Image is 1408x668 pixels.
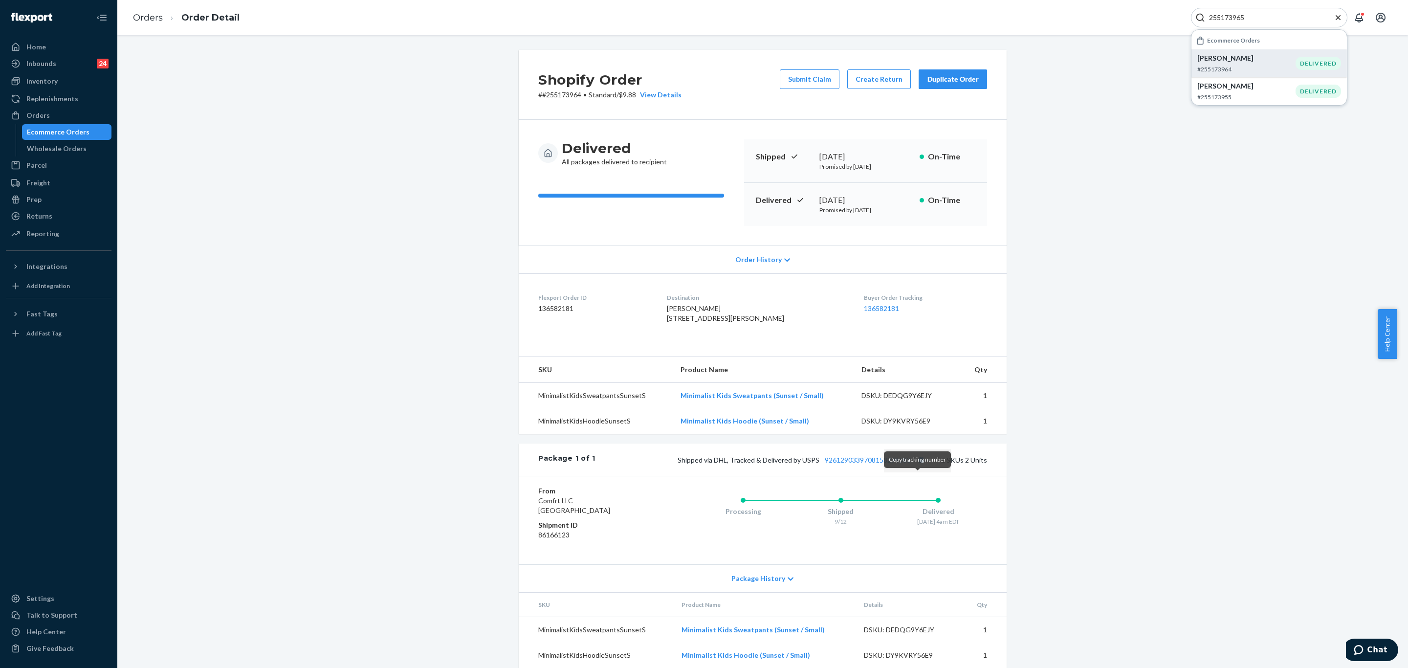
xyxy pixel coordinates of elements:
[6,175,111,191] a: Freight
[22,124,112,140] a: Ecommerce Orders
[889,517,987,526] div: [DATE] 4am EDT
[538,69,682,90] h2: Shopify Order
[681,391,824,400] a: Minimalist Kids Sweatpants (Sunset / Small)
[819,151,912,162] div: [DATE]
[825,456,911,464] a: 9261290339708158274583
[756,195,812,206] p: Delivered
[595,453,987,466] div: 2 SKUs 2 Units
[928,151,975,162] p: On-Time
[694,507,792,516] div: Processing
[861,391,953,401] div: DSKU: DEDQG9Y6EJY
[964,593,1007,617] th: Qty
[181,12,240,23] a: Order Detail
[6,192,111,207] a: Prep
[864,293,987,302] dt: Buyer Order Tracking
[6,278,111,294] a: Add Integration
[961,357,1007,383] th: Qty
[6,56,111,71] a: Inbounds24
[636,90,682,100] button: View Details
[735,255,782,265] span: Order History
[667,293,849,302] dt: Destination
[538,90,682,100] p: # #255173964 / $9.88
[964,617,1007,643] td: 1
[847,69,911,89] button: Create Return
[589,90,616,99] span: Standard
[6,641,111,656] button: Give Feedback
[26,282,70,290] div: Add Integration
[819,162,912,171] p: Promised by [DATE]
[889,456,946,463] span: Copy tracking number
[861,416,953,426] div: DSKU: DY9KVRY56E9
[519,593,674,617] th: SKU
[26,262,67,271] div: Integrations
[519,383,673,409] td: MinimalistKidsSweatpantsSunsetS
[92,8,111,27] button: Close Navigation
[667,304,784,322] span: [PERSON_NAME] [STREET_ADDRESS][PERSON_NAME]
[26,309,58,319] div: Fast Tags
[854,357,961,383] th: Details
[6,157,111,173] a: Parcel
[562,139,667,157] h3: Delivered
[1378,309,1397,359] button: Help Center
[964,643,1007,668] td: 1
[856,593,964,617] th: Details
[11,13,52,22] img: Flexport logo
[519,617,674,643] td: MinimalistKidsSweatpantsSunsetS
[27,127,89,137] div: Ecommerce Orders
[731,574,785,583] span: Package History
[26,627,66,637] div: Help Center
[26,594,54,603] div: Settings
[538,496,610,514] span: Comfrt LLC [GEOGRAPHIC_DATA]
[674,593,856,617] th: Product Name
[27,144,87,154] div: Wholesale Orders
[1195,13,1205,22] svg: Search Icon
[1346,639,1398,663] iframe: Opens a widget where you can chat to one of our agents
[562,139,667,167] div: All packages delivered to recipient
[792,517,890,526] div: 9/12
[961,408,1007,434] td: 1
[1296,85,1341,98] div: DELIVERED
[681,417,809,425] a: Minimalist Kids Hoodie (Sunset / Small)
[682,651,810,659] a: Minimalist Kids Hoodie (Sunset / Small)
[927,74,979,84] div: Duplicate Order
[26,610,77,620] div: Talk to Support
[26,178,50,188] div: Freight
[22,141,112,156] a: Wholesale Orders
[1197,81,1296,91] p: [PERSON_NAME]
[26,111,50,120] div: Orders
[6,39,111,55] a: Home
[864,650,956,660] div: DSKU: DY9KVRY56E9
[6,259,111,274] button: Integrations
[26,644,74,653] div: Give Feedback
[538,304,651,313] dd: 136582181
[6,108,111,123] a: Orders
[792,507,890,516] div: Shipped
[819,206,912,214] p: Promised by [DATE]
[1349,8,1369,27] button: Open notifications
[1197,65,1296,73] p: #255173964
[133,12,163,23] a: Orders
[26,229,59,239] div: Reporting
[819,195,912,206] div: [DATE]
[864,625,956,635] div: DSKU: DEDQG9Y6EJY
[583,90,587,99] span: •
[6,91,111,107] a: Replenishments
[538,293,651,302] dt: Flexport Order ID
[780,69,839,89] button: Submit Claim
[756,151,812,162] p: Shipped
[928,195,975,206] p: On-Time
[1197,93,1296,101] p: #255173955
[6,208,111,224] a: Returns
[673,357,854,383] th: Product Name
[6,607,111,623] button: Talk to Support
[26,329,62,337] div: Add Fast Tag
[26,160,47,170] div: Parcel
[26,94,78,104] div: Replenishments
[6,226,111,242] a: Reporting
[6,73,111,89] a: Inventory
[538,520,655,530] dt: Shipment ID
[26,76,58,86] div: Inventory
